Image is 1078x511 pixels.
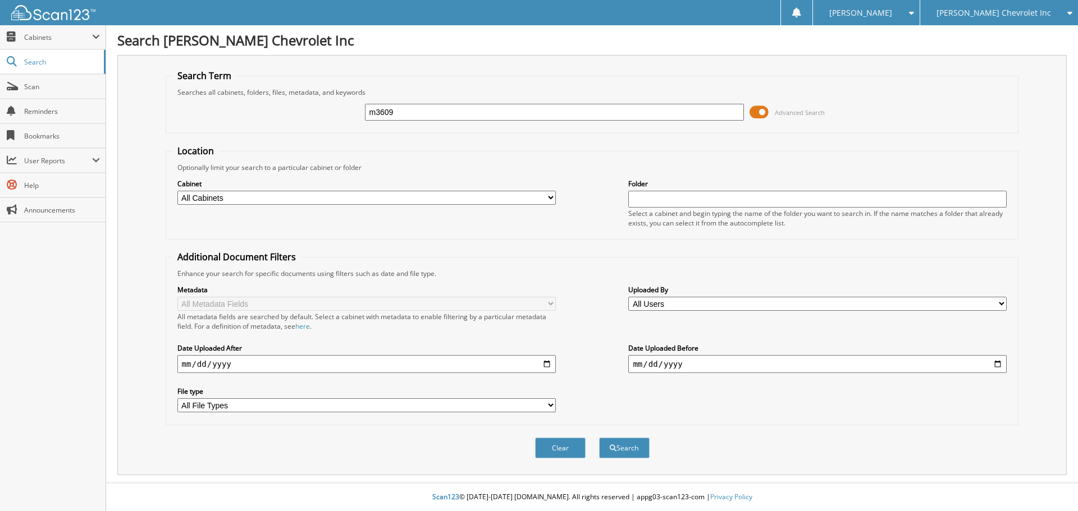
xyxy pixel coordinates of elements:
[177,386,556,396] label: File type
[172,269,1013,278] div: Enhance your search for specific documents using filters such as date and file type.
[172,70,237,82] legend: Search Term
[628,355,1007,373] input: end
[628,343,1007,353] label: Date Uploaded Before
[177,343,556,353] label: Date Uploaded After
[1022,457,1078,511] iframe: Chat Widget
[295,321,310,331] a: here
[106,484,1078,511] div: © [DATE]-[DATE] [DOMAIN_NAME]. All rights reserved | appg03-scan123-com |
[172,145,220,157] legend: Location
[24,107,100,116] span: Reminders
[628,209,1007,228] div: Select a cabinet and begin typing the name of the folder you want to search in. If the name match...
[628,285,1007,294] label: Uploaded By
[829,10,892,16] span: [PERSON_NAME]
[24,82,100,91] span: Scan
[24,205,100,215] span: Announcements
[24,181,100,190] span: Help
[937,10,1051,16] span: [PERSON_NAME] Chevrolet Inc
[628,179,1007,188] label: Folder
[177,179,556,188] label: Cabinet
[11,5,95,20] img: scan123-logo-white.svg
[172,163,1013,172] div: Optionally limit your search to a particular cabinet or folder
[24,156,92,165] span: User Reports
[172,251,302,263] legend: Additional Document Filters
[710,492,752,501] a: Privacy Policy
[24,57,98,67] span: Search
[24,131,100,141] span: Bookmarks
[599,438,650,458] button: Search
[535,438,586,458] button: Clear
[24,33,92,42] span: Cabinets
[177,285,556,294] label: Metadata
[172,88,1013,97] div: Searches all cabinets, folders, files, metadata, and keywords
[177,355,556,373] input: start
[432,492,459,501] span: Scan123
[177,312,556,331] div: All metadata fields are searched by default. Select a cabinet with metadata to enable filtering b...
[117,31,1067,49] h1: Search [PERSON_NAME] Chevrolet Inc
[775,108,825,117] span: Advanced Search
